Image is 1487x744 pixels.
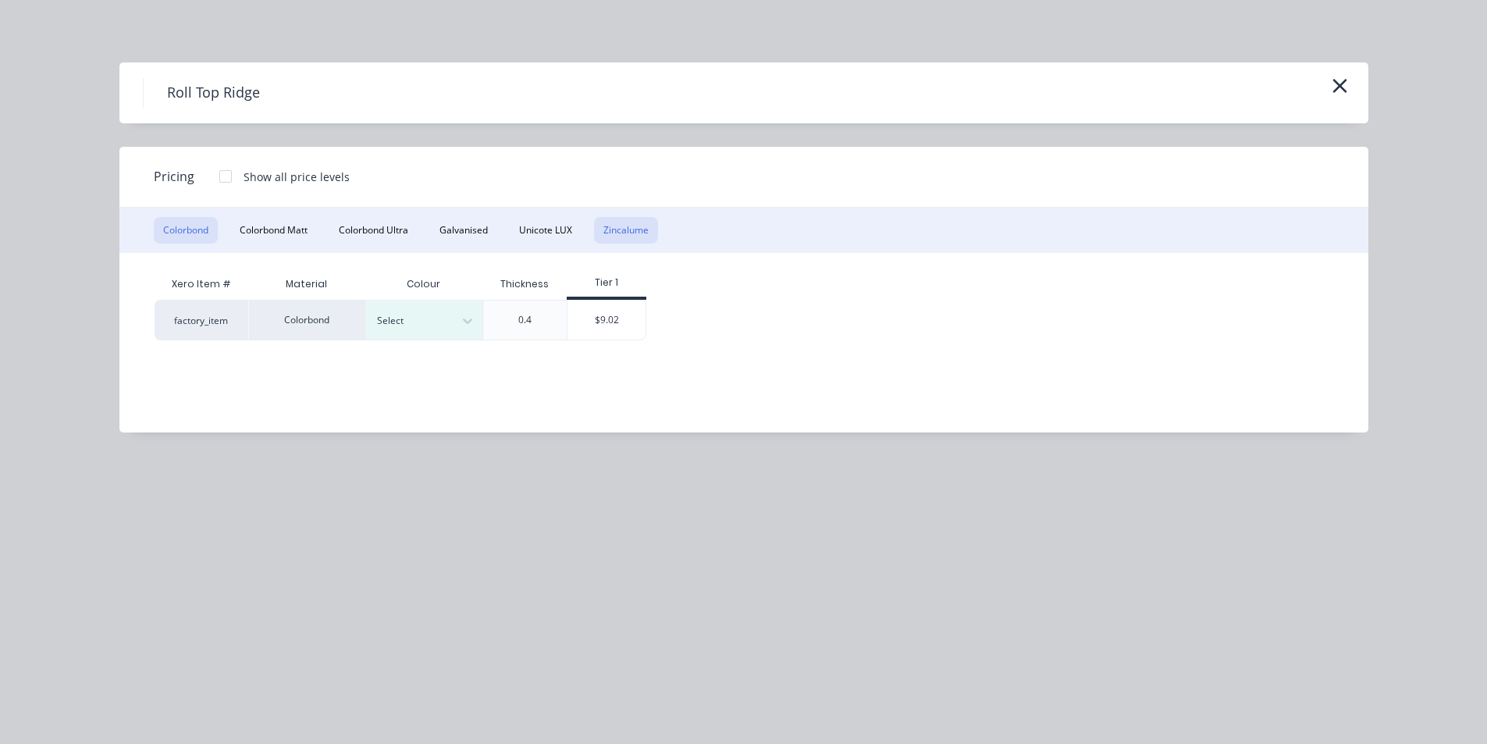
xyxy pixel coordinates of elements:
button: Colorbond [154,217,218,244]
div: $9.02 [567,301,646,340]
div: Show all price levels [244,169,350,185]
div: factory_item [155,300,248,340]
span: Pricing [154,167,194,186]
h4: Roll Top Ridge [143,78,283,108]
div: Xero Item # [155,269,248,300]
button: Unicote LUX [510,217,582,244]
button: Zincalume [594,217,658,244]
button: Colorbond Ultra [329,217,418,244]
button: Galvanised [430,217,497,244]
div: Colour [365,269,482,300]
div: Thickness [488,265,561,304]
div: 0.4 [518,313,532,327]
div: Colorbond [248,300,365,340]
div: Tier 1 [567,276,646,290]
div: Material [248,269,365,300]
button: Colorbond Matt [230,217,317,244]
